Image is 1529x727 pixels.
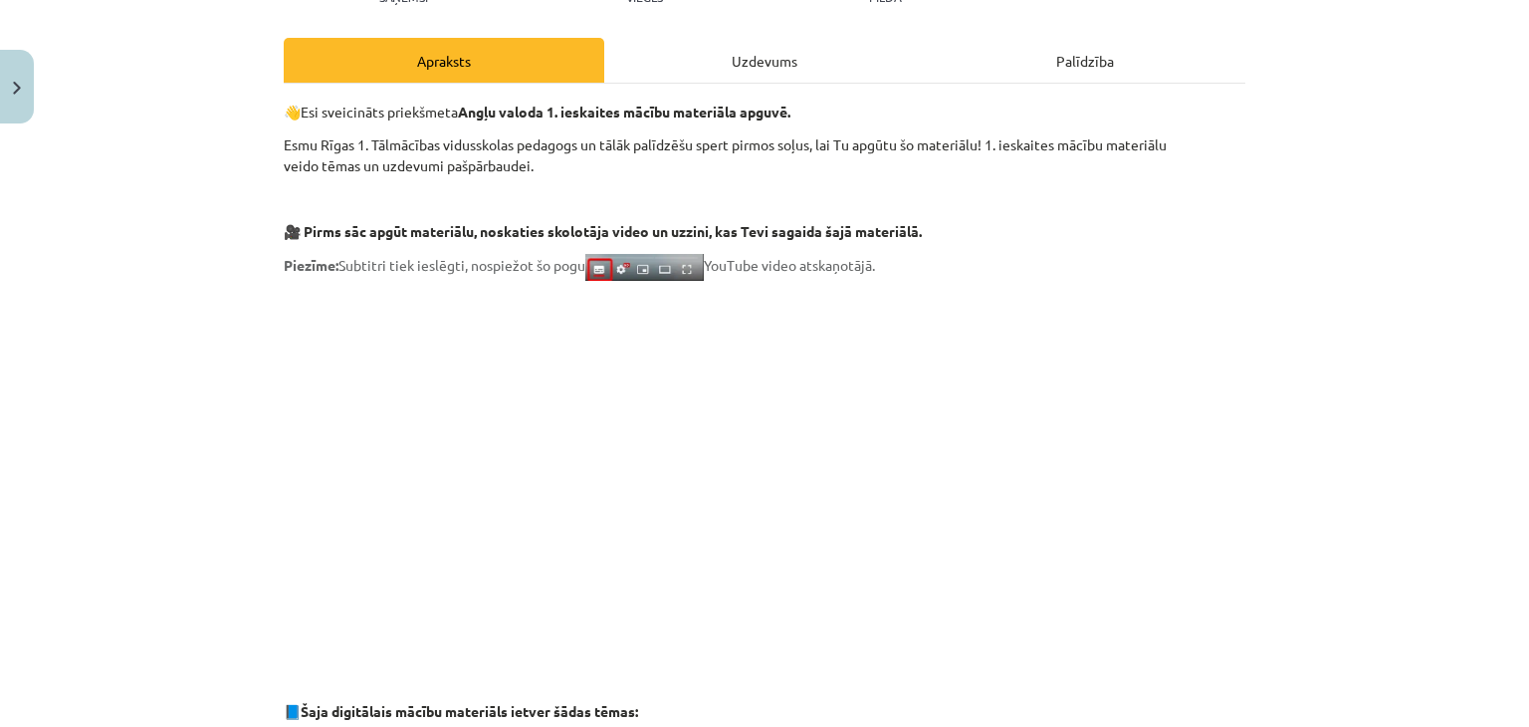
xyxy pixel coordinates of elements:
[284,134,1245,176] p: Esmu Rīgas 1. Tālmācības vidusskolas pedagogs un tālāk palīdzēšu spert pirmos soļus, lai Tu apgūt...
[284,103,301,121] strong: 👋
[284,701,1245,722] p: 📘
[13,82,21,95] img: icon-close-lesson-0947bae3869378f0d4975bcd49f059093ad1ed9edebbc8119c70593378902aed.svg
[604,38,925,83] div: Uzdevums
[925,38,1245,83] div: Palīdzība
[284,38,604,83] div: Apraksts
[284,102,1245,122] p: Esi sveicināts priekšmeta
[284,256,875,274] span: Subtitri tiek ieslēgti, nospiežot šo pogu YouTube video atskaņotājā.
[284,222,922,240] strong: 🎥 Pirms sāc apgūt materiālu, noskaties skolotāja video un uzzini, kas Tevi sagaida šajā materiālā.
[458,103,790,121] strong: Angļu valoda 1. ieskaites mācību materiāla apguvē.
[284,256,338,274] strong: Piezīme:
[301,702,638,720] strong: Šaja digitālais mācību materiāls ietver šādas tēmas:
